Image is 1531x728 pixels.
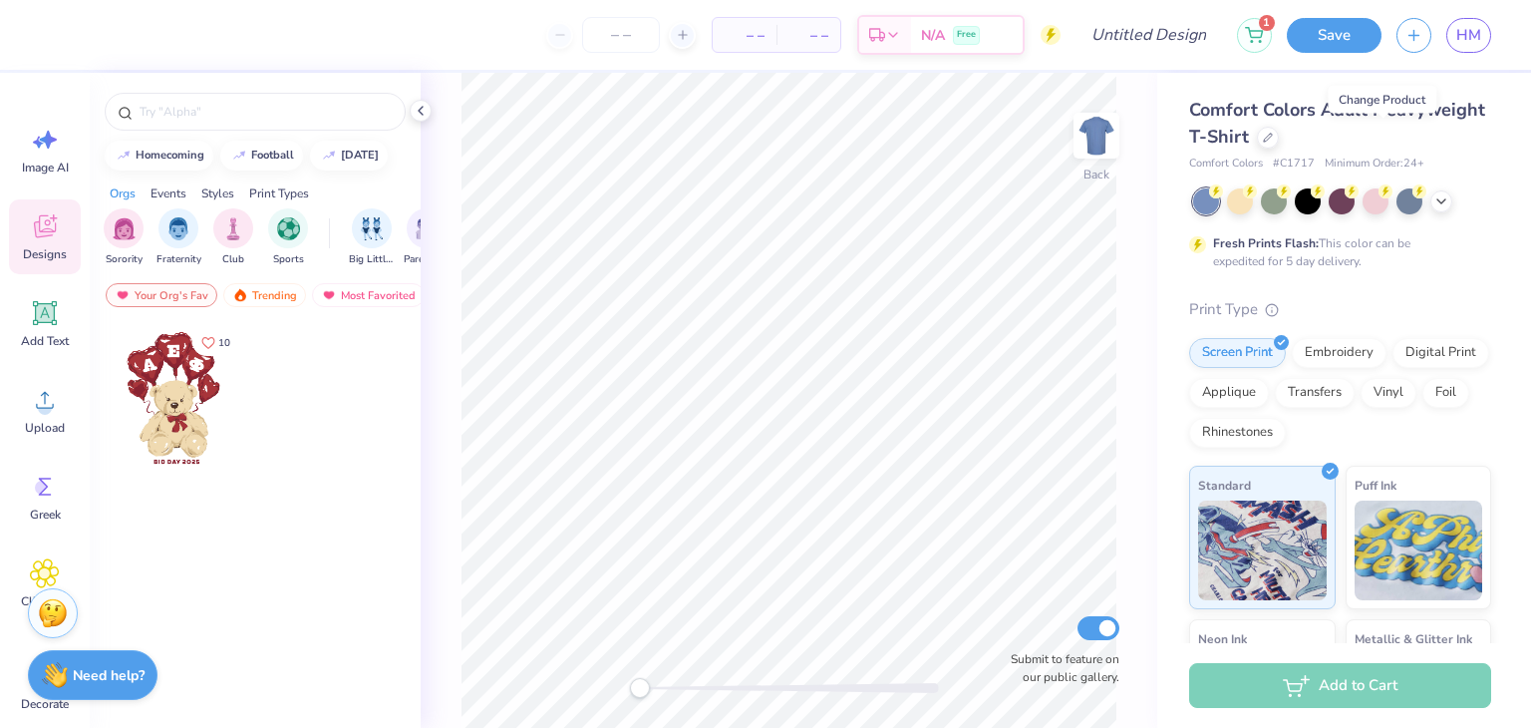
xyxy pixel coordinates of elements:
button: filter button [156,208,201,267]
span: Upload [25,420,65,436]
strong: Need help? [73,666,145,685]
span: Free [957,28,976,42]
span: Decorate [21,696,69,712]
div: Applique [1189,378,1269,408]
div: filter for Fraternity [156,208,201,267]
img: Sorority Image [113,217,136,240]
button: Like [192,329,239,356]
div: Vinyl [1361,378,1416,408]
img: Parent's Weekend Image [416,217,439,240]
span: Image AI [22,160,69,176]
img: most_fav.gif [321,288,337,302]
div: Embroidery [1292,338,1386,368]
span: Comfort Colors [1189,156,1263,173]
input: Try "Alpha" [138,102,393,122]
input: – – [582,17,660,53]
div: Transfers [1275,378,1355,408]
span: Comfort Colors Adult Heavyweight T-Shirt [1189,98,1485,149]
span: – – [788,25,828,46]
div: Trending [223,283,306,307]
span: Sports [273,252,304,267]
input: Untitled Design [1075,15,1222,55]
button: filter button [404,208,450,267]
span: Parent's Weekend [404,252,450,267]
span: Add Text [21,333,69,349]
div: football [251,150,294,161]
div: Digital Print [1392,338,1489,368]
span: 1 [1259,15,1275,31]
div: Print Types [249,184,309,202]
img: Club Image [222,217,244,240]
div: filter for Big Little Reveal [349,208,395,267]
button: filter button [104,208,144,267]
div: Styles [201,184,234,202]
span: Designs [23,246,67,262]
span: Fraternity [156,252,201,267]
img: Puff Ink [1355,501,1483,600]
img: trend_line.gif [116,150,132,162]
span: – – [725,25,765,46]
span: Clipart & logos [12,593,78,625]
strong: Fresh Prints Flash: [1213,235,1319,251]
span: Neon Ink [1198,628,1247,649]
img: trend_line.gif [321,150,337,162]
span: Club [222,252,244,267]
div: Your Org's Fav [106,283,217,307]
div: Back [1083,166,1109,183]
button: homecoming [105,141,213,171]
img: trending.gif [232,288,248,302]
span: Metallic & Glitter Ink [1355,628,1472,649]
div: Orgs [110,184,136,202]
button: Save [1287,18,1381,53]
button: 1 [1237,18,1272,53]
div: halloween [341,150,379,161]
button: football [220,141,303,171]
img: most_fav.gif [115,288,131,302]
span: HM [1456,24,1481,47]
div: Rhinestones [1189,418,1286,448]
span: Big Little Reveal [349,252,395,267]
img: Sports Image [277,217,300,240]
div: This color can be expedited for 5 day delivery. [1213,234,1458,270]
div: Accessibility label [630,678,650,698]
span: Standard [1198,475,1251,496]
span: 10 [218,338,230,348]
button: filter button [213,208,253,267]
div: Most Favorited [312,283,425,307]
span: Puff Ink [1355,475,1396,496]
div: filter for Parent's Weekend [404,208,450,267]
div: Print Type [1189,298,1491,321]
span: # C1717 [1273,156,1315,173]
img: Back [1076,116,1116,156]
span: Minimum Order: 24 + [1325,156,1424,173]
div: filter for Sorority [104,208,144,267]
button: filter button [349,208,395,267]
img: Standard [1198,501,1327,600]
div: filter for Club [213,208,253,267]
div: Screen Print [1189,338,1286,368]
button: filter button [268,208,308,267]
div: homecoming [136,150,204,161]
div: filter for Sports [268,208,308,267]
span: Sorority [106,252,143,267]
img: Big Little Reveal Image [361,217,383,240]
label: Submit to feature on our public gallery. [1000,650,1119,686]
a: HM [1446,18,1491,53]
img: trend_line.gif [231,150,247,162]
span: Greek [30,507,61,523]
img: Fraternity Image [167,217,189,240]
div: Change Product [1328,86,1436,114]
button: [DATE] [310,141,388,171]
div: Foil [1422,378,1469,408]
div: Events [151,184,186,202]
span: N/A [921,25,945,46]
